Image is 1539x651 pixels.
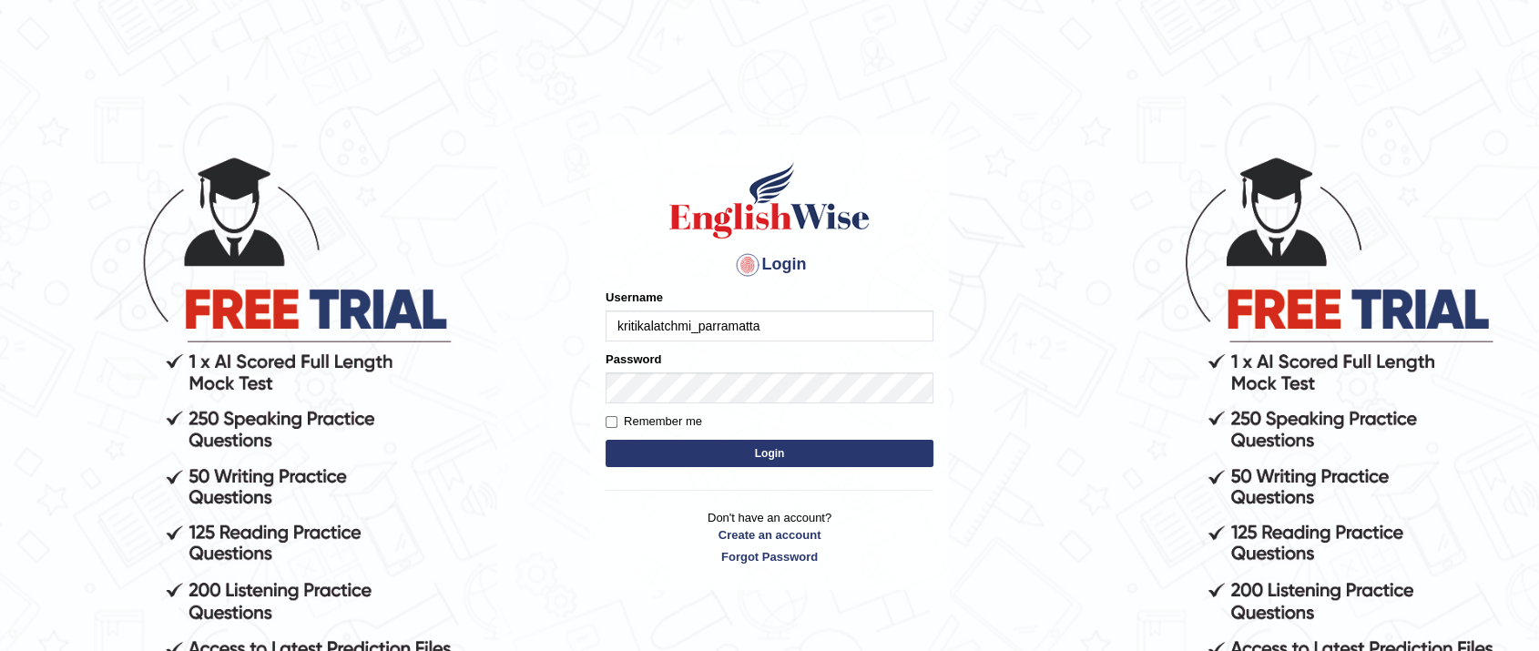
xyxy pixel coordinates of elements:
label: Remember me [606,412,702,431]
input: Remember me [606,416,617,428]
a: Create an account [606,526,933,544]
img: Logo of English Wise sign in for intelligent practice with AI [666,159,873,241]
label: Username [606,289,663,306]
button: Login [606,440,933,467]
label: Password [606,351,661,368]
p: Don't have an account? [606,509,933,565]
a: Forgot Password [606,548,933,565]
h4: Login [606,250,933,280]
